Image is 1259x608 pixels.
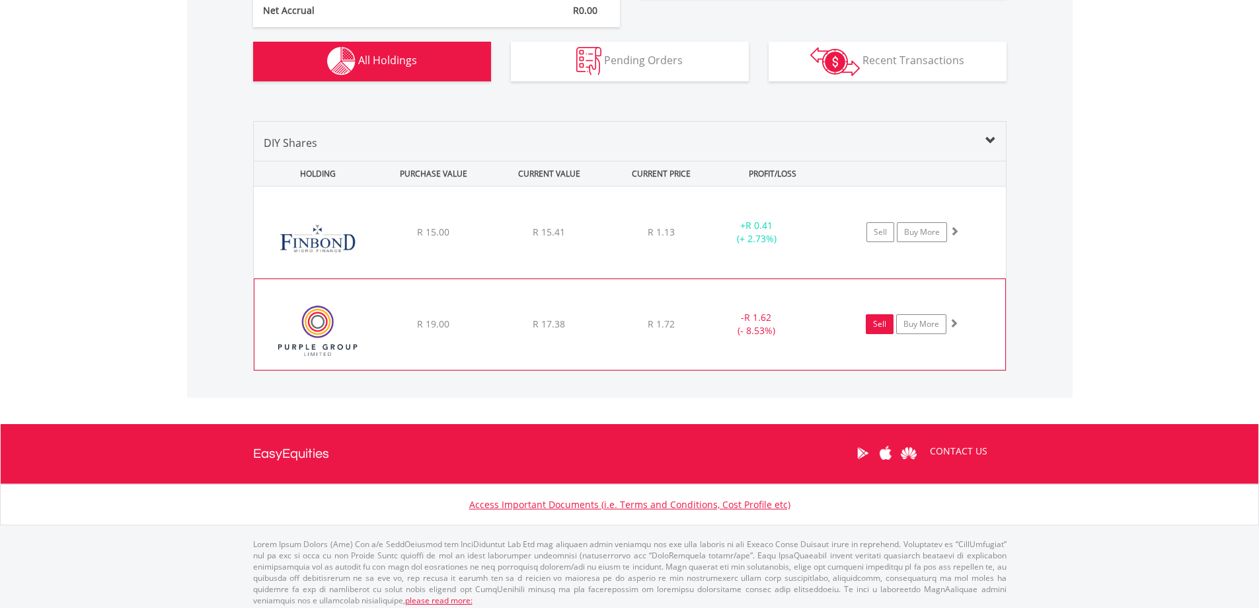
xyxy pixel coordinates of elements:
[706,311,806,337] div: - (- 8.53%)
[253,4,467,17] div: Net Accrual
[604,53,683,67] span: Pending Orders
[851,433,874,474] a: Google Play
[897,222,947,242] a: Buy More
[862,53,964,67] span: Recent Transactions
[260,203,374,275] img: EQU.ZA.FGL.png
[327,47,356,75] img: holdings-wht.png
[511,42,749,81] button: Pending Orders
[358,53,417,67] span: All Holdings
[608,161,713,186] div: CURRENT PRICE
[405,595,473,606] a: please read more:
[648,318,675,330] span: R 1.72
[377,161,490,186] div: PURCHASE VALUE
[744,311,771,324] span: R 1.62
[493,161,606,186] div: CURRENT VALUE
[264,136,317,150] span: DIY Shares
[897,433,921,474] a: Huawei
[707,219,807,245] div: + (+ 2.73%)
[253,42,491,81] button: All Holdings
[417,318,449,330] span: R 19.00
[261,296,375,366] img: EQU.ZA.PPE.png
[769,42,1007,81] button: Recent Transactions
[921,433,997,470] a: CONTACT US
[648,226,675,238] span: R 1.13
[254,161,375,186] div: HOLDING
[576,47,601,75] img: pending_instructions-wht.png
[469,498,790,511] a: Access Important Documents (i.e. Terms and Conditions, Cost Profile etc)
[745,219,773,232] span: R 0.41
[874,433,897,474] a: Apple
[533,318,565,330] span: R 17.38
[810,47,860,76] img: transactions-zar-wht.png
[253,539,1007,607] p: Lorem Ipsum Dolors (Ame) Con a/e SeddOeiusmod tem InciDiduntut Lab Etd mag aliquaen admin veniamq...
[573,4,597,17] span: R0.00
[896,314,946,334] a: Buy More
[716,161,829,186] div: PROFIT/LOSS
[866,314,894,334] a: Sell
[417,226,449,238] span: R 15.00
[253,424,329,484] a: EasyEquities
[533,226,565,238] span: R 15.41
[866,222,894,242] a: Sell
